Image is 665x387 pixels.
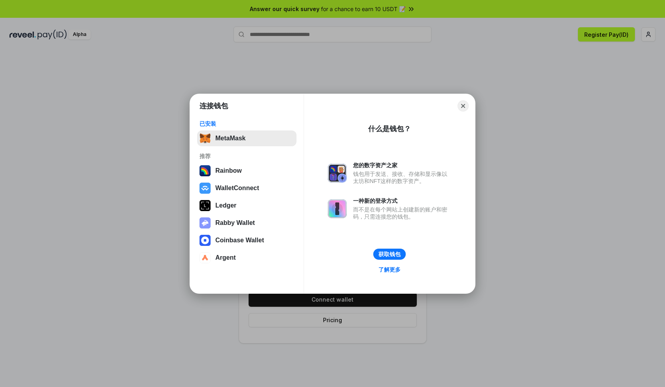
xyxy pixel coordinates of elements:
[199,120,294,127] div: 已安装
[199,252,211,263] img: svg+xml,%3Csvg%20width%3D%2228%22%20height%3D%2228%22%20viewBox%3D%220%200%2028%2028%22%20fill%3D...
[215,254,236,261] div: Argent
[374,264,405,275] a: 了解更多
[199,133,211,144] img: svg+xml,%3Csvg%20fill%3D%22none%22%20height%3D%2233%22%20viewBox%3D%220%200%2035%2033%22%20width%...
[197,180,296,196] button: WalletConnect
[353,170,451,185] div: 钱包用于发送、接收、存储和显示像以太坊和NFT这样的数字资产。
[197,198,296,213] button: Ledger
[199,101,228,111] h1: 连接钱包
[199,153,294,160] div: 推荐
[353,197,451,204] div: 一种新的登录方式
[458,100,469,111] button: Close
[378,266,401,273] div: 了解更多
[197,250,296,266] button: Argent
[215,185,259,192] div: WalletConnect
[215,135,245,142] div: MetaMask
[197,215,296,231] button: Rabby Wallet
[199,183,211,194] img: svg+xml,%3Csvg%20width%3D%2228%22%20height%3D%2228%22%20viewBox%3D%220%200%2028%2028%22%20fill%3D...
[353,206,451,220] div: 而不是在每个网站上创建新的账户和密码，只需连接您的钱包。
[328,164,347,183] img: svg+xml,%3Csvg%20xmlns%3D%22http%3A%2F%2Fwww.w3.org%2F2000%2Fsvg%22%20fill%3D%22none%22%20viewBox...
[215,167,242,174] div: Rainbow
[328,199,347,218] img: svg+xml,%3Csvg%20xmlns%3D%22http%3A%2F%2Fwww.w3.org%2F2000%2Fsvg%22%20fill%3D%22none%22%20viewBox...
[199,235,211,246] img: svg+xml,%3Csvg%20width%3D%2228%22%20height%3D%2228%22%20viewBox%3D%220%200%2028%2028%22%20fill%3D...
[215,219,255,227] div: Rabby Wallet
[368,124,411,134] div: 什么是钱包？
[353,162,451,169] div: 您的数字资产之家
[199,217,211,228] img: svg+xml,%3Csvg%20xmlns%3D%22http%3A%2F%2Fwww.w3.org%2F2000%2Fsvg%22%20fill%3D%22none%22%20viewBox...
[215,202,236,209] div: Ledger
[197,163,296,179] button: Rainbow
[373,249,406,260] button: 获取钱包
[197,232,296,248] button: Coinbase Wallet
[199,165,211,176] img: svg+xml,%3Csvg%20width%3D%22120%22%20height%3D%22120%22%20viewBox%3D%220%200%20120%20120%22%20fil...
[215,237,264,244] div: Coinbase Wallet
[378,251,401,258] div: 获取钱包
[197,130,296,146] button: MetaMask
[199,200,211,211] img: svg+xml,%3Csvg%20xmlns%3D%22http%3A%2F%2Fwww.w3.org%2F2000%2Fsvg%22%20width%3D%2228%22%20height%3...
